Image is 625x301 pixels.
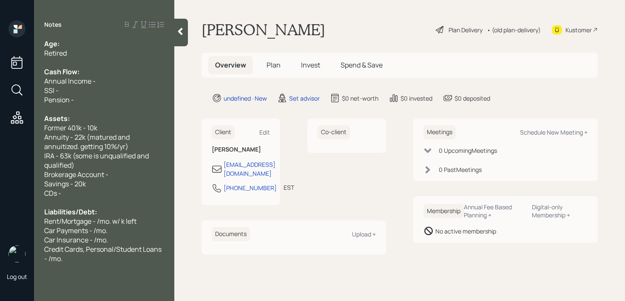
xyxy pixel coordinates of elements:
[212,125,235,139] h6: Client
[401,94,432,103] div: $0 invested
[532,203,588,219] div: Digital-only Membership +
[202,20,325,39] h1: [PERSON_NAME]
[423,204,464,218] h6: Membership
[565,25,592,34] div: Kustomer
[44,95,74,104] span: Pension -
[224,94,267,103] div: undefined · New
[215,60,246,70] span: Overview
[44,39,60,48] span: Age:
[44,245,163,263] span: Credit Cards, Personal/Student Loans - /mo.
[44,123,97,132] span: Former 401k - 10k
[352,230,376,238] div: Upload +
[44,67,80,76] span: Cash Flow:
[341,60,383,70] span: Spend & Save
[318,125,350,139] h6: Co-client
[520,128,588,136] div: Schedule New Meeting +
[44,132,131,151] span: Annuity - 22k (matured and annuitized. getting 10%/yr)
[44,114,70,123] span: Assets:
[44,217,136,226] span: Rent/Mortgage - /mo. w/ k left
[44,48,67,58] span: Retired
[289,94,320,103] div: Set advisor
[342,94,378,103] div: $0 net-worth
[44,179,86,188] span: Savings - 20k
[224,160,276,178] div: [EMAIL_ADDRESS][DOMAIN_NAME]
[44,20,62,29] label: Notes
[44,226,108,235] span: Car Payments - /mo.
[212,227,250,241] h6: Documents
[435,227,496,236] div: No active membership
[259,128,270,136] div: Edit
[9,245,26,262] img: retirable_logo.png
[44,76,96,86] span: Annual Income -
[7,273,27,281] div: Log out
[487,25,541,34] div: • (old plan-delivery)
[439,146,497,155] div: 0 Upcoming Meeting s
[439,165,482,174] div: 0 Past Meeting s
[44,188,61,198] span: CDs -
[44,235,108,245] span: Car Insurance - /mo.
[423,125,456,139] h6: Meetings
[449,25,483,34] div: Plan Delivery
[44,151,150,170] span: IRA - 63k (some is unqualified and qualified)
[464,203,525,219] div: Annual Fee Based Planning +
[212,146,270,153] h6: [PERSON_NAME]
[44,207,97,217] span: Liabilities/Debt:
[224,183,277,192] div: [PHONE_NUMBER]
[44,86,59,95] span: SSI -
[301,60,320,70] span: Invest
[44,170,108,179] span: Brokerage Account -
[267,60,281,70] span: Plan
[284,183,294,192] div: EST
[455,94,490,103] div: $0 deposited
